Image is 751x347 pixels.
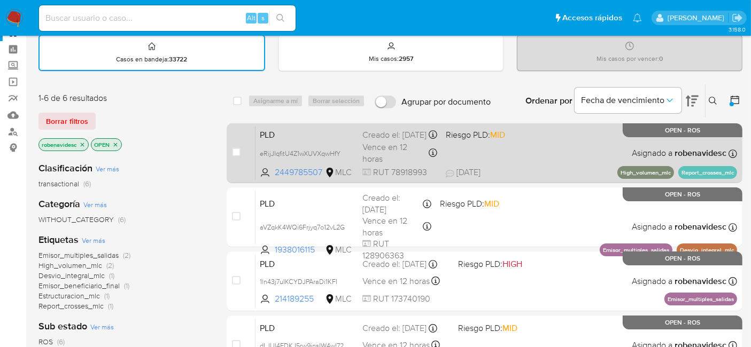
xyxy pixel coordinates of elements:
span: s [261,13,265,23]
a: Salir [732,12,743,23]
input: Buscar usuario o caso... [39,11,296,25]
span: Alt [247,13,256,23]
a: Notificaciones [633,13,642,22]
button: search-icon [269,11,291,26]
span: 3.158.0 [729,25,746,34]
p: pablo.ruidiaz@mercadolibre.com [668,13,728,23]
span: Accesos rápidos [562,12,622,23]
